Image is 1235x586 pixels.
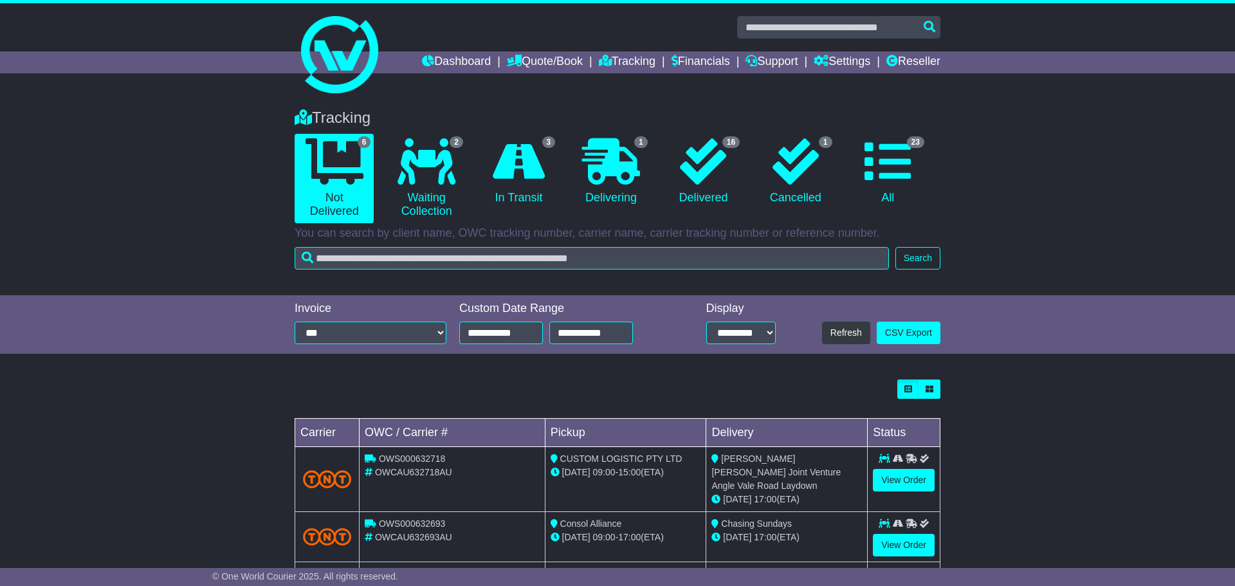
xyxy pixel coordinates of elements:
[706,302,776,316] div: Display
[672,51,730,73] a: Financials
[303,470,351,488] img: TNT_Domestic.png
[711,453,841,491] span: [PERSON_NAME] [PERSON_NAME] Joint Venture Angle Vale Road Laydown
[562,532,590,542] span: [DATE]
[746,51,798,73] a: Support
[479,134,558,210] a: 3 In Transit
[387,134,466,223] a: 2 Waiting Collection
[907,136,924,148] span: 23
[459,302,666,316] div: Custom Date Range
[593,467,616,477] span: 09:00
[295,226,940,241] p: You can search by client name, OWC tracking number, carrier name, carrier tracking number or refe...
[711,531,862,544] div: (ETA)
[618,467,641,477] span: 15:00
[848,134,928,210] a: 23 All
[375,467,452,477] span: OWCAU632718AU
[560,453,682,464] span: CUSTOM LOGISTIC PTY LTD
[754,494,776,504] span: 17:00
[895,247,940,270] button: Search
[822,322,870,344] button: Refresh
[358,136,371,148] span: 6
[754,532,776,542] span: 17:00
[375,532,452,542] span: OWCAU632693AU
[723,532,751,542] span: [DATE]
[877,322,940,344] a: CSV Export
[634,136,648,148] span: 1
[721,518,792,529] span: Chasing Sundays
[303,528,351,545] img: TNT_Domestic.png
[868,419,940,447] td: Status
[551,531,701,544] div: - (ETA)
[560,518,622,529] span: Consol Alliance
[288,109,947,127] div: Tracking
[599,51,655,73] a: Tracking
[873,469,935,491] a: View Order
[212,571,398,581] span: © One World Courier 2025. All rights reserved.
[664,134,743,210] a: 16 Delivered
[422,51,491,73] a: Dashboard
[542,136,556,148] span: 3
[295,134,374,223] a: 6 Not Delivered
[711,493,862,506] div: (ETA)
[551,466,701,479] div: - (ETA)
[618,532,641,542] span: 17:00
[360,419,545,447] td: OWC / Carrier #
[886,51,940,73] a: Reseller
[722,136,740,148] span: 16
[706,419,868,447] td: Delivery
[379,518,446,529] span: OWS000632693
[571,134,650,210] a: 1 Delivering
[562,467,590,477] span: [DATE]
[295,419,360,447] td: Carrier
[814,51,870,73] a: Settings
[723,494,751,504] span: [DATE]
[593,532,616,542] span: 09:00
[379,453,446,464] span: OWS000632718
[545,419,706,447] td: Pickup
[507,51,583,73] a: Quote/Book
[756,134,835,210] a: 1 Cancelled
[295,302,446,316] div: Invoice
[450,136,463,148] span: 2
[819,136,832,148] span: 1
[873,534,935,556] a: View Order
